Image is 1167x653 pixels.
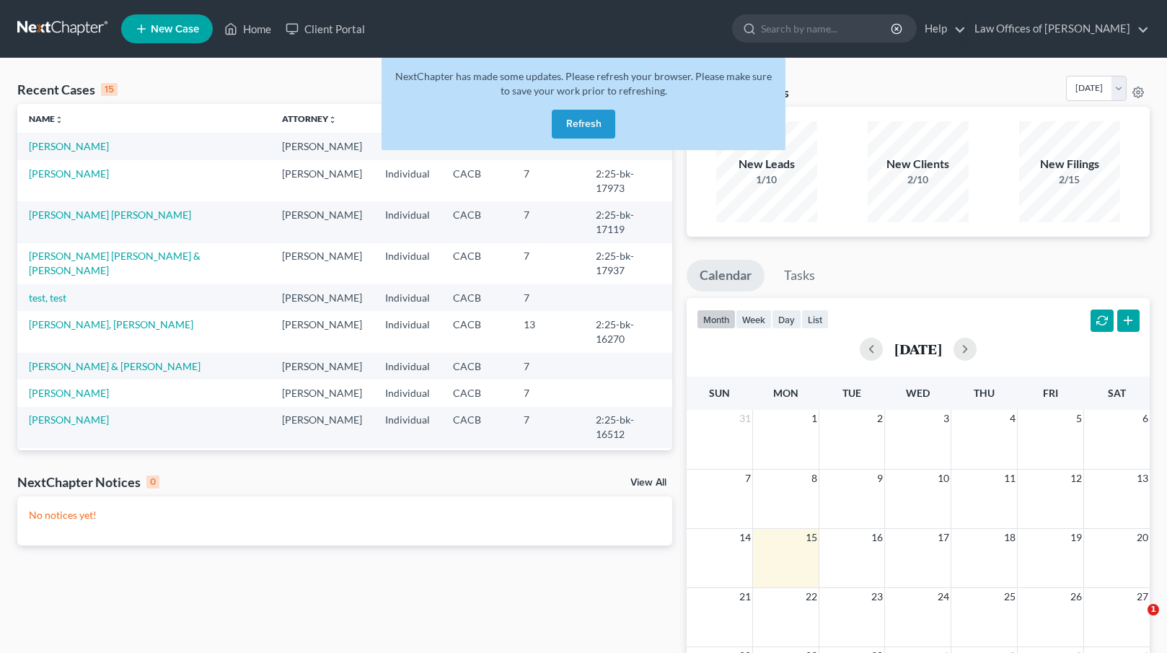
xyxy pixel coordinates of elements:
[709,387,730,399] span: Sun
[395,70,772,97] span: NextChapter has made some updates. Please refresh your browser. Please make sure to save your wor...
[270,160,374,201] td: [PERSON_NAME]
[270,311,374,352] td: [PERSON_NAME]
[512,380,584,406] td: 7
[1135,470,1150,487] span: 13
[441,243,512,284] td: CACB
[1135,588,1150,605] span: 27
[29,508,661,522] p: No notices yet!
[441,311,512,352] td: CACB
[936,588,951,605] span: 24
[1075,410,1083,427] span: 5
[552,110,615,139] button: Refresh
[441,201,512,242] td: CACB
[441,284,512,311] td: CACB
[697,310,736,329] button: month
[967,16,1149,42] a: Law Offices of [PERSON_NAME]
[217,16,278,42] a: Home
[374,284,441,311] td: Individual
[512,160,584,201] td: 7
[29,413,109,426] a: [PERSON_NAME]
[55,115,63,124] i: unfold_more
[584,407,671,448] td: 2:25-bk-16512
[744,470,752,487] span: 7
[374,311,441,352] td: Individual
[512,243,584,284] td: 7
[974,387,995,399] span: Thu
[773,387,798,399] span: Mon
[29,387,109,399] a: [PERSON_NAME]
[29,167,109,180] a: [PERSON_NAME]
[1118,604,1153,639] iframe: Intercom live chat
[1019,156,1120,172] div: New Filings
[771,260,828,292] a: Tasks
[512,407,584,448] td: 7
[736,310,772,329] button: week
[441,448,512,489] td: CACB
[1135,529,1150,546] span: 20
[270,133,374,159] td: [PERSON_NAME]
[716,172,817,187] div: 1/10
[374,380,441,406] td: Individual
[842,387,861,399] span: Tue
[270,353,374,380] td: [PERSON_NAME]
[512,311,584,352] td: 13
[584,201,671,242] td: 2:25-bk-17119
[1148,604,1159,615] span: 1
[17,473,159,491] div: NextChapter Notices
[716,156,817,172] div: New Leads
[868,172,969,187] div: 2/10
[270,284,374,311] td: [PERSON_NAME]
[512,201,584,242] td: 7
[876,410,884,427] span: 2
[804,529,819,546] span: 15
[870,529,884,546] span: 16
[801,310,829,329] button: list
[1019,172,1120,187] div: 2/15
[512,448,584,489] td: 7
[146,475,159,488] div: 0
[270,380,374,406] td: [PERSON_NAME]
[101,83,118,96] div: 15
[1008,410,1017,427] span: 4
[29,113,63,124] a: Nameunfold_more
[270,243,374,284] td: [PERSON_NAME]
[29,360,201,372] a: [PERSON_NAME] & [PERSON_NAME]
[374,243,441,284] td: Individual
[761,15,893,42] input: Search by name...
[917,16,966,42] a: Help
[936,529,951,546] span: 17
[441,380,512,406] td: CACB
[906,387,930,399] span: Wed
[29,140,109,152] a: [PERSON_NAME]
[738,529,752,546] span: 14
[687,260,765,292] a: Calendar
[772,310,801,329] button: day
[374,133,441,159] td: Individual
[29,250,201,276] a: [PERSON_NAME] [PERSON_NAME] & [PERSON_NAME]
[584,160,671,201] td: 2:25-bk-17973
[282,113,337,124] a: Attorneyunfold_more
[738,410,752,427] span: 31
[1069,529,1083,546] span: 19
[1141,410,1150,427] span: 6
[870,588,884,605] span: 23
[738,588,752,605] span: 21
[630,478,666,488] a: View All
[1003,588,1017,605] span: 25
[810,470,819,487] span: 8
[942,410,951,427] span: 3
[17,81,118,98] div: Recent Cases
[1108,387,1126,399] span: Sat
[1003,470,1017,487] span: 11
[584,311,671,352] td: 2:25-bk-16270
[810,410,819,427] span: 1
[29,292,66,304] a: test, test
[374,353,441,380] td: Individual
[278,16,372,42] a: Client Portal
[584,243,671,284] td: 2:25-bk-17937
[29,209,191,221] a: [PERSON_NAME] [PERSON_NAME]
[328,115,337,124] i: unfold_more
[1043,387,1058,399] span: Fri
[374,448,441,489] td: Individual
[441,407,512,448] td: CACB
